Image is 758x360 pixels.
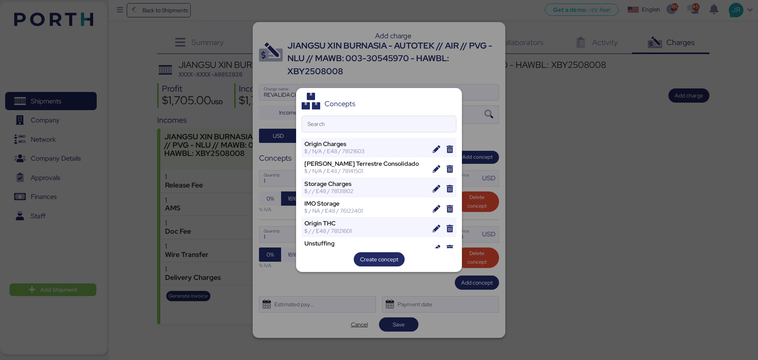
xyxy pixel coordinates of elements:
[304,187,427,195] div: $ / / E48 / 78131802
[304,180,427,187] div: Storage Charges
[304,227,427,234] div: $ / / E48 / 78121601
[304,148,427,155] div: $ / N/A / E48 / 78121603
[360,255,398,264] span: Create concept
[304,167,427,174] div: $ / N/A / E48 / 78141501
[304,207,427,214] div: $ / NA / E48 / 76122401
[302,116,456,132] input: Search
[304,200,427,207] div: IMO Storage
[354,252,405,266] button: Create concept
[304,141,427,148] div: Origin Charges
[304,160,427,167] div: [PERSON_NAME] Terrestre Consolidado
[304,240,427,247] div: Unstuffing
[304,220,427,227] div: Origin THC
[304,247,427,254] div: $ / T/CBM / E48 / 78131802
[325,100,355,107] div: Concepts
